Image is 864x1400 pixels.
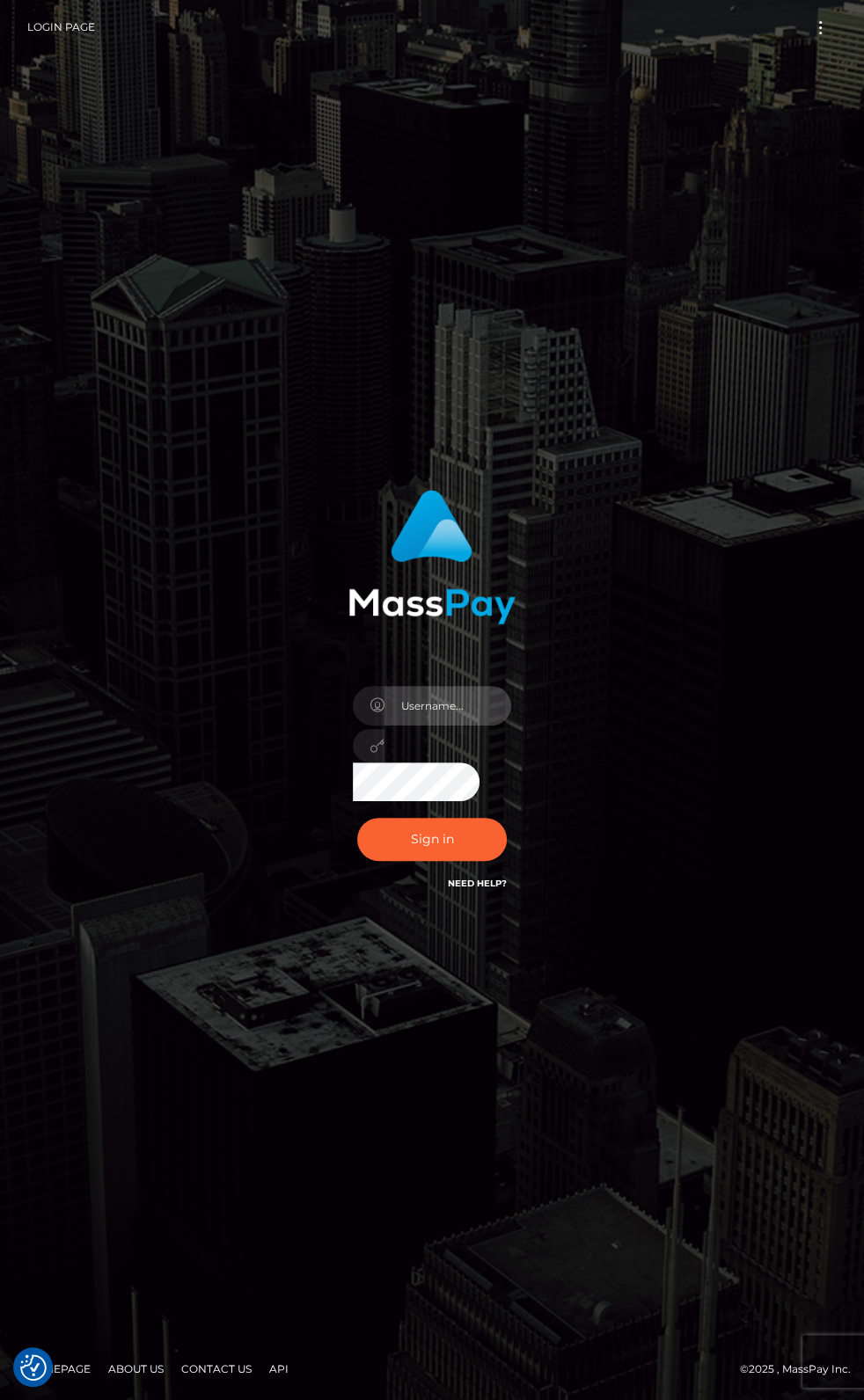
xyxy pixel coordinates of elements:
[13,1360,851,1379] div: © 2025 , MassPay Inc.
[262,1355,296,1382] a: API
[174,1355,259,1382] a: Contact Us
[101,1355,171,1382] a: About Us
[448,878,507,889] a: Need Help?
[27,9,95,46] a: Login Page
[384,686,511,726] input: Username...
[19,1355,98,1382] a: Homepage
[20,1354,47,1381] button: Consent Preferences
[804,16,837,40] button: Toggle navigation
[20,1354,47,1381] img: Revisit consent button
[357,818,507,861] button: Sign in
[348,490,516,624] img: MassPay Login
